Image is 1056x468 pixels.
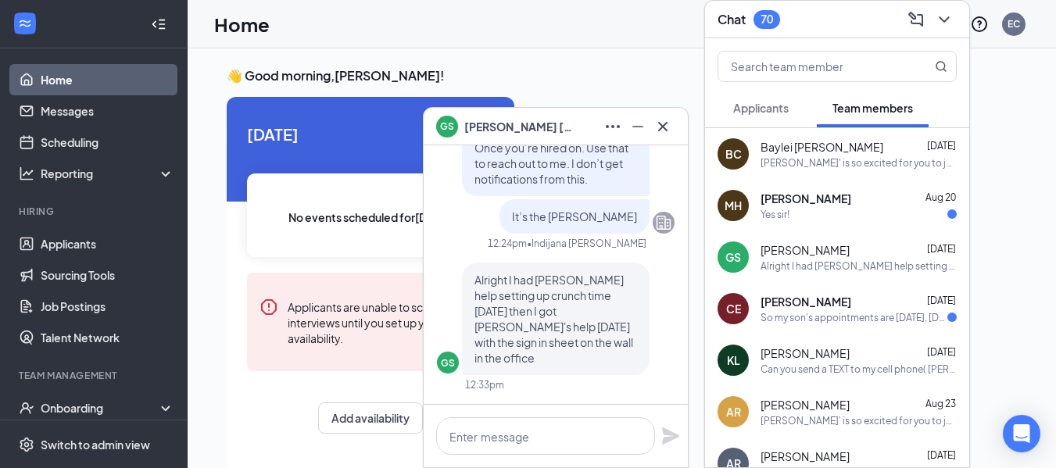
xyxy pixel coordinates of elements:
[761,363,957,376] div: Can you send a TEXT to my cell phone( [PERSON_NAME] [PHONE_NUMBER]) wiht you name so I can send y...
[935,10,954,29] svg: ChevronDown
[927,140,956,152] span: [DATE]
[761,242,850,258] span: [PERSON_NAME]
[725,198,742,213] div: MH
[970,15,989,34] svg: QuestionInfo
[41,259,174,291] a: Sourcing Tools
[932,7,957,32] button: ChevronDown
[761,208,789,221] div: Yes sir!
[527,237,646,250] span: • Indijana [PERSON_NAME]
[474,109,628,186] span: Also, go in the office. Scan the wall, and join the group chat. Once you’re hired on. Use that to...
[151,16,166,32] svg: Collapse
[904,7,929,32] button: ComposeMessage
[935,60,947,73] svg: MagnifyingGlass
[288,298,481,346] div: Applicants are unable to schedule interviews until you set up your availability.
[41,64,174,95] a: Home
[19,166,34,181] svg: Analysis
[761,259,957,273] div: Alright I had [PERSON_NAME] help setting up crunch time [DATE] then I got [PERSON_NAME]'s help [D...
[1003,415,1040,452] div: Open Intercom Messenger
[41,166,175,181] div: Reporting
[761,397,850,413] span: [PERSON_NAME]
[600,114,625,139] button: Ellipses
[41,127,174,158] a: Scheduling
[925,398,956,409] span: Aug 23
[832,101,913,115] span: Team members
[726,404,741,420] div: AR
[727,352,740,368] div: KL
[718,52,904,81] input: Search team member
[726,301,741,316] div: CE
[761,311,947,324] div: So my son's appointments are [DATE], [DATE] and [DATE], but my husband is actually off [DATE] so ...
[441,356,455,370] div: GS
[41,291,174,322] a: Job Postings
[628,117,647,136] svg: Minimize
[488,237,527,250] div: 12:24pm
[718,11,746,28] h3: Chat
[761,156,957,170] div: [PERSON_NAME]' is so excited for you to join our team! Do you know anyone else who might be inter...
[927,346,956,358] span: [DATE]
[19,369,171,382] div: Team Management
[247,122,494,146] span: [DATE]
[41,322,174,353] a: Talent Network
[661,427,680,445] svg: Plane
[41,95,174,127] a: Messages
[19,205,171,218] div: Hiring
[761,345,850,361] span: [PERSON_NAME]
[625,114,650,139] button: Minimize
[761,139,883,155] span: Baylei [PERSON_NAME]
[17,16,33,31] svg: WorkstreamLogo
[725,249,741,265] div: GS
[19,437,34,452] svg: Settings
[1008,17,1020,30] div: EC
[512,209,637,223] span: It’s the [PERSON_NAME]
[214,11,270,38] h1: Home
[761,448,850,464] span: [PERSON_NAME]
[927,449,956,461] span: [DATE]
[761,294,851,309] span: [PERSON_NAME]
[761,191,851,206] span: [PERSON_NAME]
[41,400,161,416] div: Onboarding
[474,273,633,365] span: Alright I had [PERSON_NAME] help setting up crunch time [DATE] then I got [PERSON_NAME]'s help [D...
[725,146,742,162] div: BC
[650,114,675,139] button: Cross
[733,101,789,115] span: Applicants
[41,437,150,452] div: Switch to admin view
[603,117,622,136] svg: Ellipses
[464,118,574,135] span: [PERSON_NAME] [PERSON_NAME]
[19,400,34,416] svg: UserCheck
[761,13,773,26] div: 70
[227,67,1017,84] h3: 👋 Good morning, [PERSON_NAME] !
[927,295,956,306] span: [DATE]
[654,213,673,232] svg: Company
[907,10,925,29] svg: ComposeMessage
[927,243,956,255] span: [DATE]
[925,191,956,203] span: Aug 20
[260,298,278,316] svg: Error
[288,209,453,226] span: No events scheduled for [DATE] .
[318,402,423,434] button: Add availability
[761,414,957,427] div: [PERSON_NAME]' is so excited for you to join our team! Do you know anyone else who might be inter...
[653,117,672,136] svg: Cross
[465,378,504,391] div: 12:33pm
[41,228,174,259] a: Applicants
